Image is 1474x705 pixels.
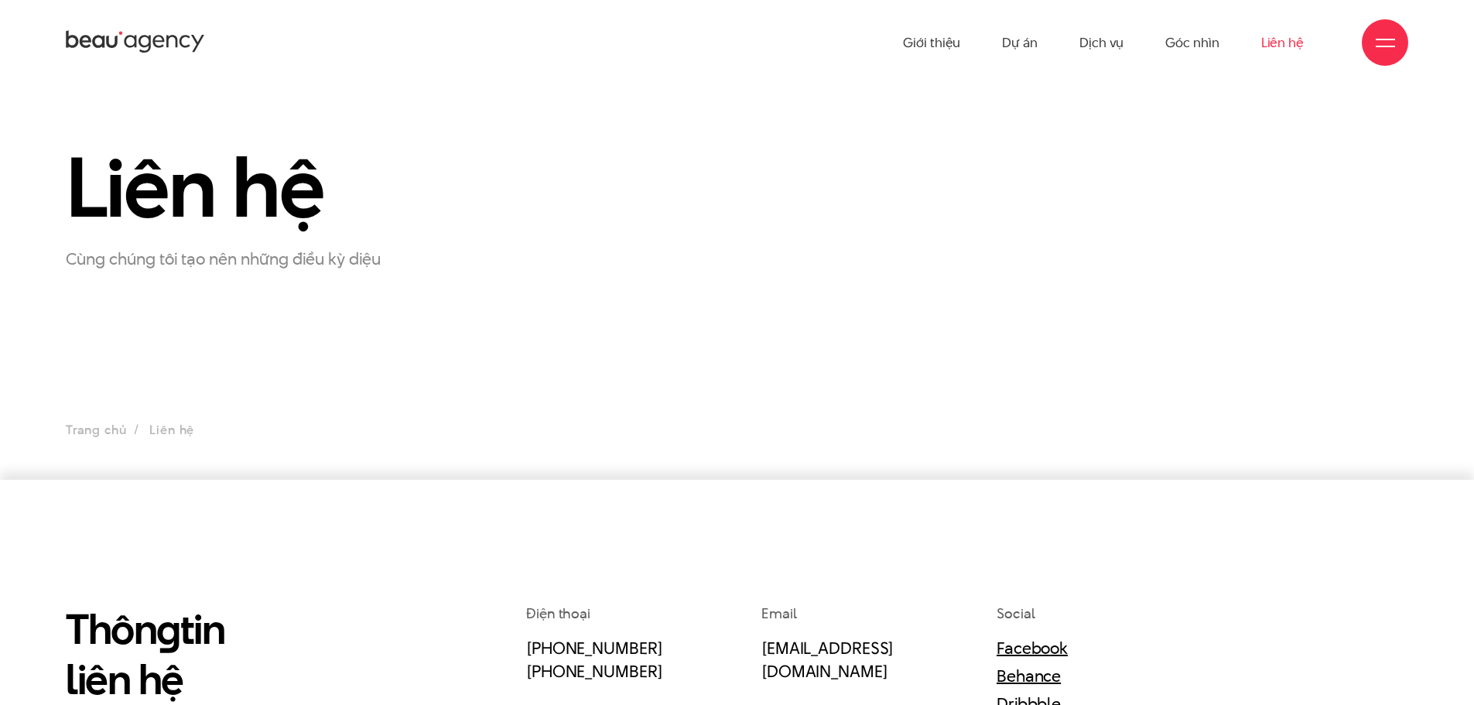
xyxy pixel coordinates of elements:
p: Cùng chúng tôi tạo nên những điều kỳ diệu [66,246,453,271]
a: Trang chủ [66,421,126,439]
a: Facebook [997,636,1068,659]
span: Social [997,604,1035,623]
h2: Thôn tin liên hệ [66,604,372,704]
span: Email [761,604,797,623]
h1: Liên hệ [66,143,487,232]
a: [EMAIL_ADDRESS][DOMAIN_NAME] [761,636,894,683]
a: Behance [997,664,1061,687]
a: [PHONE_NUMBER] [526,659,662,683]
span: Điện thoại [526,604,590,623]
en: g [156,600,180,658]
a: [PHONE_NUMBER] [526,636,662,659]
